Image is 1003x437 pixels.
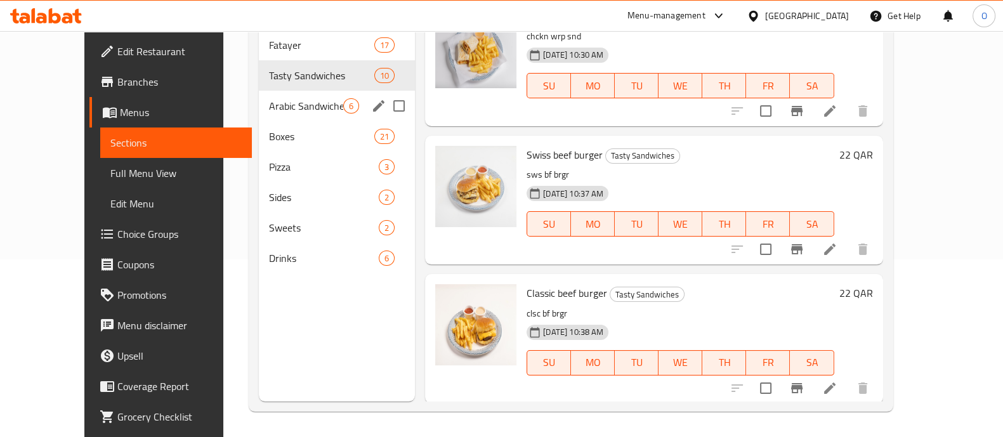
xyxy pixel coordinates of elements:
[707,77,741,95] span: TH
[627,8,705,23] div: Menu-management
[375,70,394,82] span: 10
[790,211,834,237] button: SA
[839,146,873,164] h6: 22 QAR
[379,220,395,235] div: items
[576,353,610,372] span: MO
[375,131,394,143] span: 21
[751,353,785,372] span: FR
[120,105,242,120] span: Menus
[707,353,741,372] span: TH
[839,284,873,302] h6: 22 QAR
[610,287,684,302] span: Tasty Sandwiches
[110,196,242,211] span: Edit Menu
[435,7,516,88] img: Chicken wrap sandwich
[752,98,779,124] span: Select to update
[751,77,785,95] span: FR
[259,243,415,273] div: Drinks6
[765,9,849,23] div: [GEOGRAPHIC_DATA]
[527,73,571,98] button: SU
[379,161,394,173] span: 3
[117,44,242,59] span: Edit Restaurant
[117,287,242,303] span: Promotions
[379,222,394,234] span: 2
[259,212,415,243] div: Sweets2
[782,234,812,264] button: Branch-specific-item
[259,91,415,121] div: Arabic Sandwiches6edit
[374,129,395,144] div: items
[752,375,779,401] span: Select to update
[606,148,679,163] span: Tasty Sandwiches
[620,215,653,233] span: TU
[981,9,987,23] span: O
[269,68,374,83] span: Tasty Sandwiches
[571,350,615,375] button: MO
[89,310,252,341] a: Menu disclaimer
[610,287,685,302] div: Tasty Sandwiches
[538,326,608,338] span: [DATE] 10:38 AM
[746,350,790,375] button: FR
[369,96,388,115] button: edit
[269,251,379,266] span: Drinks
[659,211,702,237] button: WE
[269,190,379,205] span: Sides
[117,409,242,424] span: Grocery Checklist
[527,284,607,303] span: Classic beef burger
[379,192,394,204] span: 2
[344,100,358,112] span: 6
[605,148,680,164] div: Tasty Sandwiches
[707,215,741,233] span: TH
[822,103,837,119] a: Edit menu item
[89,280,252,310] a: Promotions
[100,127,252,158] a: Sections
[259,121,415,152] div: Boxes21
[795,215,829,233] span: SA
[374,68,395,83] div: items
[576,77,610,95] span: MO
[848,234,878,264] button: delete
[379,190,395,205] div: items
[702,350,746,375] button: TH
[259,60,415,91] div: Tasty Sandwiches10
[117,257,242,272] span: Coupons
[532,353,566,372] span: SU
[532,215,566,233] span: SU
[100,188,252,219] a: Edit Menu
[374,37,395,53] div: items
[117,74,242,89] span: Branches
[795,353,829,372] span: SA
[751,215,785,233] span: FR
[538,188,608,200] span: [DATE] 10:37 AM
[576,215,610,233] span: MO
[435,146,516,227] img: Swiss beef burger
[848,96,878,126] button: delete
[89,249,252,280] a: Coupons
[89,341,252,371] a: Upsell
[822,242,837,257] a: Edit menu item
[117,226,242,242] span: Choice Groups
[527,211,571,237] button: SU
[269,129,374,144] span: Boxes
[620,77,653,95] span: TU
[100,158,252,188] a: Full Menu View
[664,215,697,233] span: WE
[269,159,379,174] div: Pizza
[269,37,374,53] span: Fatayer
[527,29,834,44] p: chckn wrp snd
[117,348,242,363] span: Upsell
[527,350,571,375] button: SU
[259,25,415,278] nav: Menu sections
[259,182,415,212] div: Sides2
[664,77,697,95] span: WE
[782,373,812,403] button: Branch-specific-item
[615,350,659,375] button: TU
[269,220,379,235] span: Sweets
[848,373,878,403] button: delete
[790,73,834,98] button: SA
[527,145,603,164] span: Swiss beef burger
[752,236,779,263] span: Select to update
